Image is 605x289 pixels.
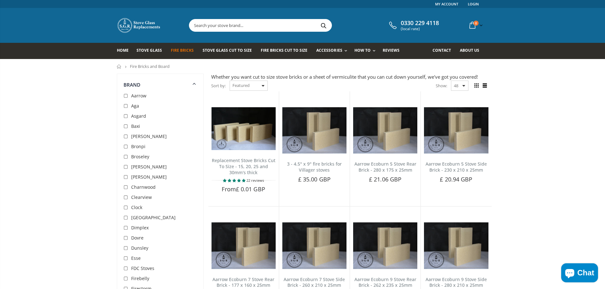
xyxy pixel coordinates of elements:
[131,194,152,200] span: Clearview
[131,275,149,281] span: Firebelly
[426,276,487,288] a: Aarrow Ecoburn 9 Stove Side Brick - 280 x 210 x 25mm
[433,43,456,59] a: Contact
[203,48,252,53] span: Stove Glass Cut To Size
[131,225,149,231] span: Dimplex
[223,178,246,183] span: 4.77 stars
[282,222,346,269] img: Aarrow Ecoburn 7 Side Brick
[440,175,472,183] span: £ 20.94 GBP
[362,184,408,196] button: Add to Cart
[131,113,146,119] span: Asgard
[117,64,122,69] a: Home
[131,103,139,109] span: Aga
[291,184,337,196] button: Add to Cart
[433,184,479,196] button: Add to Cart
[353,107,417,154] img: Aarrow Ecoburn 5 Stove Rear Brick
[171,43,198,59] a: Fire Bricks
[354,43,379,59] a: How To
[131,245,148,251] span: Dunsley
[287,161,342,173] a: 3 - 4.5" x 9" fire bricks for Villager stoves
[460,48,479,53] span: About us
[369,175,401,183] span: £ 21.06 GBP
[446,187,473,193] span: Add to Cart
[353,222,417,269] img: Aarrow Ecoburn 9 Rear Brick
[481,82,488,89] span: List view
[401,20,439,27] span: 0330 229 4118
[131,174,167,180] span: [PERSON_NAME]
[401,27,439,31] span: (local rate)
[317,19,331,31] button: Search
[131,154,149,160] span: Broseley
[131,235,144,241] span: Dovre
[203,43,257,59] a: Stove Glass Cut To Size
[559,263,600,284] inbox-online-store-chat: Shopify online store chat
[131,214,176,220] span: [GEOGRAPHIC_DATA]
[316,43,350,59] a: Accessories
[212,157,275,175] a: Replacement Stove Bricks Cut To Size - 15, 20, 25 and 30mm's thick
[316,48,342,53] span: Accessories
[354,161,416,173] a: Aarrow Ecoburn 5 Stove Rear Brick - 280 x 175 x 25mm
[467,19,484,31] a: 0
[221,194,266,206] a: Add to Cart
[383,48,400,53] span: Reviews
[234,197,259,203] span: Add to Cart
[473,82,480,89] span: Grid view
[236,185,265,193] span: £ 0.01 GBP
[460,43,484,59] a: About us
[137,43,167,59] a: Stove Glass
[436,81,447,91] span: Show:
[189,19,403,31] input: Search your stove brand...
[261,43,312,59] a: Fire Bricks Cut To Size
[131,204,142,210] span: Clock
[387,20,439,31] a: 0330 229 4118 (local rate)
[117,48,129,53] span: Home
[131,255,141,261] span: Esse
[383,43,404,59] a: Reviews
[375,187,402,193] span: Add to Cart
[131,93,146,99] span: Aarrow
[433,48,451,53] span: Contact
[130,63,170,69] span: Fire Bricks and Board
[211,80,226,91] span: Sort by:
[211,74,488,80] div: Whether you want cut to size stove bricks or a sheet of vermiculite that you can cut down yoursel...
[424,222,488,269] img: Aarrow Ecoburn 9 Stove Side Brick - 280 x 210 x 25mm
[212,222,276,269] img: Aarrow Ecoburn 7 Rear Brick
[131,184,156,190] span: Charnwood
[222,185,265,193] span: From
[212,276,274,288] a: Aarrow Ecoburn 7 Stove Rear Brick - 177 x 160 x 25mm
[117,43,133,59] a: Home
[298,175,331,183] span: £ 35.00 GBP
[131,164,167,170] span: [PERSON_NAME]
[474,21,479,26] span: 0
[131,143,145,149] span: Bronpi
[171,48,194,53] span: Fire Bricks
[426,161,487,173] a: Aarrow Ecoburn 5 Stove Side Brick - 230 x 210 x 25mm
[131,133,167,139] span: [PERSON_NAME]
[305,187,331,193] span: Add to Cart
[261,48,307,53] span: Fire Bricks Cut To Size
[284,276,345,288] a: Aarrow Ecoburn 7 Stove Side Brick - 260 x 210 x 25mm
[131,123,140,129] span: Baxi
[354,48,371,53] span: How To
[424,107,488,154] img: Aarrow Ecoburn 5 Stove Side Brick
[246,178,264,183] span: 22 reviews
[117,17,161,33] img: Stove Glass Replacement
[212,107,276,150] img: Replacement Stove Bricks Cut To Size - 15, 20, 25 and 30mm's thick
[354,276,416,288] a: Aarrow Ecoburn 9 Stove Rear Brick - 262 x 235 x 25mm
[131,265,154,271] span: FDC Stoves
[137,48,162,53] span: Stove Glass
[124,82,141,88] span: Brand
[282,107,346,154] img: 3 - 4.5" x 9" fire bricks for Villager stoves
